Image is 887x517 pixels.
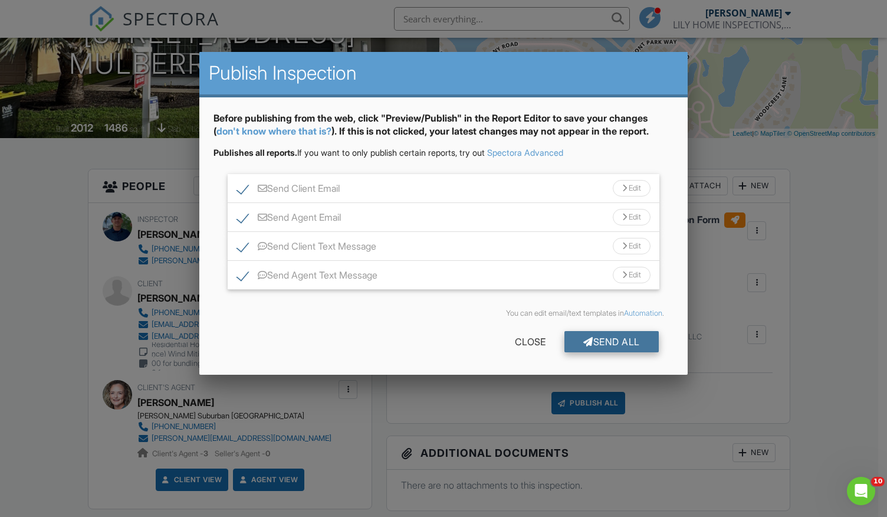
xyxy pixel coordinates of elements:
div: Edit [613,180,651,197]
a: don't know where that is? [216,125,331,137]
label: Send Client Email [237,183,340,198]
a: Automation [624,309,662,318]
label: Send Client Text Message [237,241,376,256]
div: Edit [613,209,651,225]
label: Send Agent Email [237,212,341,227]
div: Close [496,331,564,352]
div: Before publishing from the web, click "Preview/Publish" in the Report Editor to save your changes... [213,112,673,148]
div: Edit [613,238,651,254]
div: Edit [613,267,651,283]
div: Send All [564,331,659,352]
strong: Publishes all reports. [213,148,297,158]
span: If you want to only publish certain reports, try out [213,148,485,158]
span: 10 [871,477,885,486]
a: Spectora Advanced [487,148,563,158]
h2: Publish Inspection [209,61,678,85]
label: Send Agent Text Message [237,270,377,284]
div: You can edit email/text templates in . [223,309,663,318]
iframe: Intercom live chat [847,477,875,505]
